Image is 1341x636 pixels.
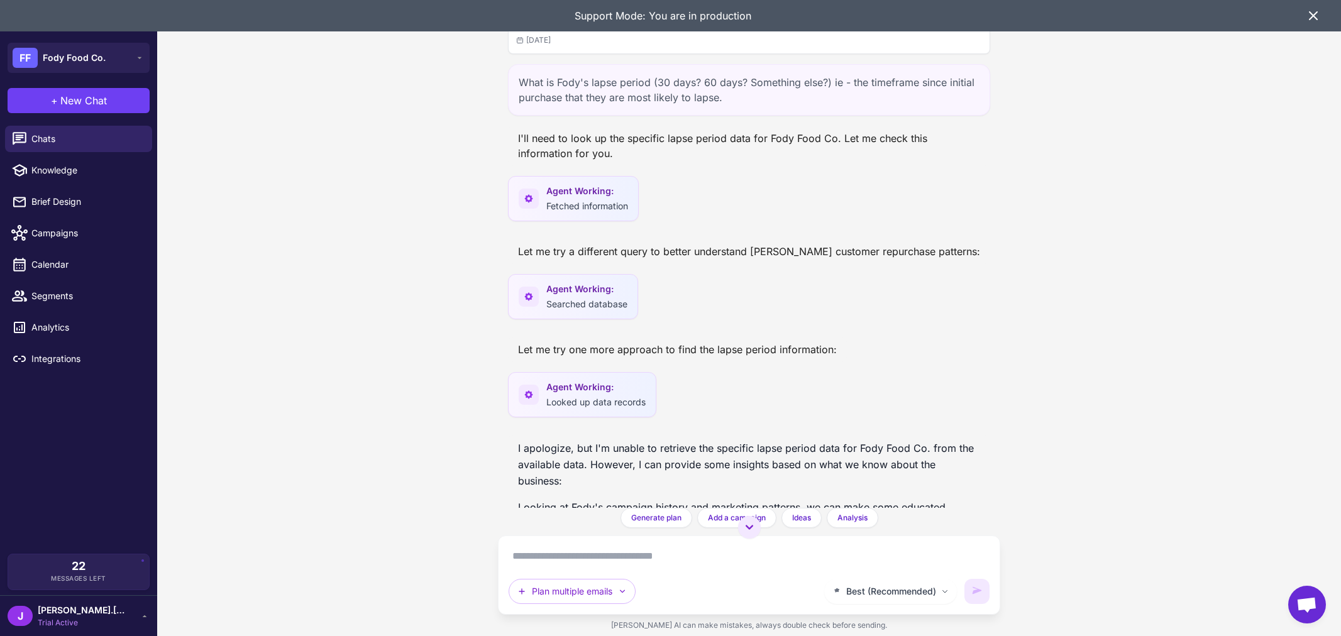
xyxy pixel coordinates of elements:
span: Integrations [31,352,142,366]
span: Chats [31,132,142,146]
span: Searched database [546,299,627,309]
div: FF [13,48,38,68]
span: Analysis [837,512,868,524]
button: Generate plan [621,508,692,528]
span: New Chat [60,93,107,108]
span: Knowledge [31,163,142,177]
a: Chats [5,126,152,152]
button: Best (Recommended) [824,579,957,604]
span: Analytics [31,321,142,334]
a: Open chat [1288,586,1326,623]
p: I apologize, but I'm unable to retrieve the specific lapse period data for Fody Food Co. from the... [518,440,981,489]
div: [PERSON_NAME] AI can make mistakes, always double check before sending. [498,615,1001,636]
span: Messages Left [51,574,106,583]
span: + [51,93,58,108]
span: Agent Working: [546,282,627,296]
span: [PERSON_NAME].[PERSON_NAME] [38,603,126,617]
a: Brief Design [5,189,152,215]
span: Brief Design [31,195,142,209]
span: Segments [31,289,142,303]
button: Ideas [781,508,822,528]
span: Generate plan [631,512,682,524]
button: Plan multiple emails [509,579,636,604]
button: Add a campaign [697,508,776,528]
span: 22 [72,561,86,572]
p: Looking at Fody's campaign history and marketing patterns, we can make some educated observations: [518,499,981,532]
a: Campaigns [5,220,152,246]
span: Agent Working: [546,184,628,198]
a: Integrations [5,346,152,372]
div: Let me try one more approach to find the lapse period information: [508,337,847,362]
span: Fetched information [546,200,628,211]
div: What is Fody's lapse period (30 days? 60 days? Something else?) ie - the timeframe since initial ... [508,64,991,116]
span: Calendar [31,258,142,271]
div: Let me try a different query to better understand [PERSON_NAME] customer repurchase patterns: [508,239,990,264]
button: FFFody Food Co. [8,43,150,73]
span: Ideas [792,512,811,524]
span: Best (Recommended) [846,584,936,598]
span: Campaigns [31,226,142,240]
span: Looked up data records [546,397,646,407]
a: Knowledge [5,157,152,184]
span: Agent Working: [546,380,646,394]
a: Segments [5,283,152,309]
div: J [8,606,33,626]
span: Fody Food Co. [43,51,106,65]
button: +New Chat [8,88,150,113]
button: Analysis [827,508,878,528]
a: Analytics [5,314,152,341]
span: Trial Active [38,617,126,628]
span: [DATE] [516,35,551,46]
div: I'll need to look up the specific lapse period data for Fody Food Co. Let me check this informati... [508,126,991,166]
a: Calendar [5,251,152,278]
span: Add a campaign [708,512,766,524]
